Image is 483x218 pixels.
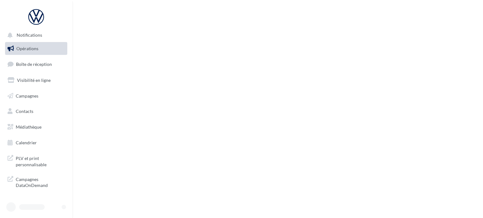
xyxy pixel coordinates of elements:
a: Contacts [4,105,69,118]
a: Opérations [4,42,69,55]
span: Boîte de réception [16,61,52,67]
span: Opérations [16,46,38,51]
span: Médiathèque [16,124,42,130]
a: Campagnes [4,89,69,103]
a: Boîte de réception [4,57,69,71]
a: Visibilité en ligne [4,74,69,87]
span: Contacts [16,109,33,114]
span: Campagnes DataOnDemand [16,175,65,189]
span: Campagnes [16,93,38,98]
a: Campagnes DataOnDemand [4,173,69,191]
span: PLV et print personnalisable [16,154,65,167]
span: Calendrier [16,140,37,145]
span: Visibilité en ligne [17,77,51,83]
a: Calendrier [4,136,69,149]
a: Médiathèque [4,120,69,134]
span: Notifications [17,33,42,38]
a: PLV et print personnalisable [4,152,69,170]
